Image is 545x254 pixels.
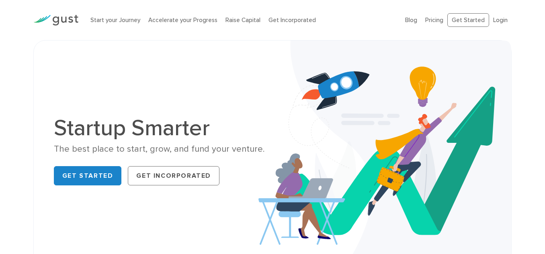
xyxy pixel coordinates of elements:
[90,16,140,24] a: Start your Journey
[148,16,217,24] a: Accelerate your Progress
[128,166,219,185] a: Get Incorporated
[54,166,122,185] a: Get Started
[54,117,266,139] h1: Startup Smarter
[425,16,443,24] a: Pricing
[54,143,266,155] div: The best place to start, grow, and fund your venture.
[268,16,316,24] a: Get Incorporated
[225,16,260,24] a: Raise Capital
[493,16,508,24] a: Login
[405,16,417,24] a: Blog
[33,15,78,26] img: Gust Logo
[447,13,489,27] a: Get Started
